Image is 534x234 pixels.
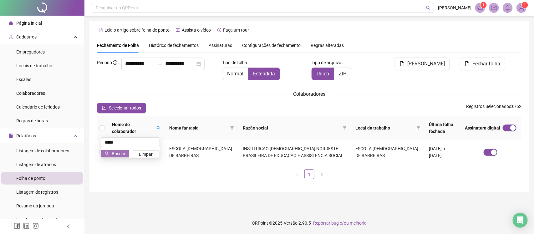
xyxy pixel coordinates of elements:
span: Regras de horas [16,118,48,123]
span: Listagem de colaboradores [16,148,69,153]
span: file-text [99,28,103,32]
span: Buscar [112,150,125,157]
span: 1 [483,3,485,7]
span: Página inicial [16,21,42,26]
span: search [105,151,109,156]
span: Listagem de atrasos [16,162,56,167]
span: info-circle [113,60,117,65]
span: filter [343,126,347,130]
td: INSTITUICAO [DEMOGRAPHIC_DATA] NORDESTE BRASILEIRA DE EDUCACAO E ASSISTENCIA SOCIAL [238,140,350,164]
span: filter [342,123,348,133]
button: Limpar [132,150,160,158]
span: filter [230,126,234,130]
span: youtube [176,28,180,32]
button: Buscar [101,150,129,157]
span: Versão [284,221,298,226]
td: [DATE] a [DATE] [424,140,460,164]
span: instagram [33,223,39,229]
span: Fechar folha [472,60,500,68]
span: file [465,61,470,66]
span: Razão social [243,125,340,131]
footer: QRPoint © 2025 - 2.90.5 - [84,212,534,234]
span: [PERSON_NAME] [407,60,445,68]
span: Tipo de folha [222,59,247,66]
span: Limpar [139,151,153,158]
span: Locais de trabalho [16,63,52,68]
span: to [158,61,163,66]
span: Leia o artigo sobre folha de ponto [104,28,170,33]
span: Assinaturas [209,43,232,48]
span: Calendário de feriados [16,104,60,109]
span: Nome fantasia [169,125,228,131]
span: search [426,6,431,10]
span: search [155,120,162,136]
span: Histórico de fechamentos [149,43,199,48]
span: right [320,173,324,176]
span: Relatórios [16,133,36,138]
span: Nome do colaborador [112,121,154,135]
sup: 1 [481,2,487,8]
li: Próxima página [317,169,327,179]
button: right [317,169,327,179]
span: ZIP [339,71,346,77]
span: mail [491,5,497,11]
span: left [66,224,71,229]
span: Escalas [16,77,31,82]
span: Estendida [253,71,275,77]
span: Cadastros [16,34,37,39]
span: swap-right [158,61,163,66]
span: filter [417,126,420,130]
span: file [400,61,405,66]
button: Fechar folha [460,58,505,70]
span: search [157,126,160,130]
span: facebook [14,223,20,229]
span: Empregadores [16,49,45,54]
span: Localização de registros [16,217,64,222]
span: Configurações de fechamento [242,43,301,48]
span: Selecionar todos [109,104,141,111]
span: Listagem de registros [16,190,58,195]
span: 1 [524,3,526,7]
span: linkedin [23,223,29,229]
span: left [295,173,299,176]
span: user-add [9,35,13,39]
span: Assinatura digital [465,125,500,131]
span: history [217,28,221,32]
button: [PERSON_NAME] [395,58,450,70]
span: Folha de ponto [16,176,45,181]
span: home [9,21,13,25]
span: Tipo de arquivo [312,59,341,66]
span: filter [229,123,235,133]
span: notification [477,5,483,11]
span: Único [317,71,329,77]
li: Página anterior [292,169,302,179]
span: [PERSON_NAME] [438,4,471,11]
span: Reportar bug e/ou melhoria [313,221,367,226]
span: Registros Selecionados [466,104,511,109]
span: file [9,134,13,138]
span: check-square [102,106,106,110]
button: Selecionar todos [97,103,146,113]
div: Open Intercom Messenger [513,213,528,228]
td: ESCOLA [DEMOGRAPHIC_DATA] DE BARREIRAS [164,140,238,164]
button: left [292,169,302,179]
span: Normal [227,71,243,77]
img: 67715 [517,3,526,13]
span: Colaboradores [293,91,325,97]
span: Faça um tour [223,28,249,33]
span: Local de trabalho [355,125,414,131]
span: : 0 / 62 [466,103,521,113]
span: bell [505,5,511,11]
span: filter [415,123,422,133]
sup: Atualize o seu contato no menu Meus Dados [522,2,528,8]
span: Regras alteradas [311,43,344,48]
td: ESCOLA [DEMOGRAPHIC_DATA] DE BARREIRAS [350,140,424,164]
span: Período [97,60,112,65]
span: Colaboradores [16,91,45,96]
a: 1 [305,170,314,179]
span: Resumo da jornada [16,203,54,208]
span: Fechamento de Folha [97,43,139,48]
th: Última folha fechada [424,116,460,140]
span: Assista o vídeo [182,28,211,33]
